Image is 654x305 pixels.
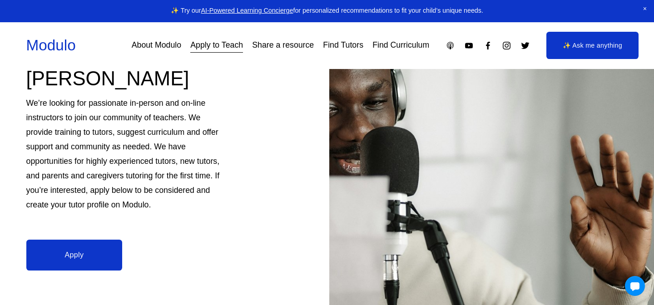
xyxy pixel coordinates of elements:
a: Twitter [520,41,530,50]
a: Instagram [502,41,511,50]
a: Modulo [26,37,76,54]
a: Apple Podcasts [446,41,455,50]
a: AI-Powered Learning Concierge [201,7,293,14]
a: Find Tutors [323,37,363,53]
a: Apply [26,240,123,271]
p: We’re looking for passionate in-person and on-line instructors to join our community of teachers.... [26,96,223,212]
a: Apply to Teach [190,37,243,53]
a: Find Curriculum [372,37,429,53]
a: ✨ Ask me anything [546,32,639,59]
a: Facebook [483,41,493,50]
a: Share a resource [252,37,314,53]
a: YouTube [464,41,474,50]
a: About Modulo [132,37,181,53]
